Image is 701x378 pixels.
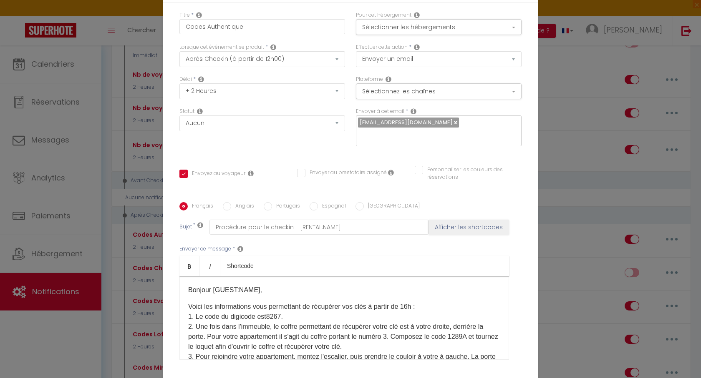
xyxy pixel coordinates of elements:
i: Envoyer au prestataire si il est assigné [388,169,394,176]
button: Sélectionner les hébergements [356,19,522,35]
label: Pour cet hébergement [356,11,411,19]
label: Espagnol [318,202,346,211]
label: Effectuer cette action [356,43,408,51]
button: Afficher les shortcodes [429,220,509,235]
i: This Rental [414,12,420,18]
label: Anglais [231,202,254,211]
label: Envoyer à cet email [356,108,404,115]
a: Shortcode [220,256,260,276]
a: Italic [200,256,220,276]
span: [EMAIL_ADDRESS][DOMAIN_NAME] [360,118,453,126]
label: Envoyer ce message [179,245,231,253]
label: Délai [179,75,192,83]
i: Event Occur [270,44,276,50]
label: Statut [179,108,194,115]
label: [GEOGRAPHIC_DATA] [364,202,420,211]
label: Plateforme [356,75,383,83]
label: Sujet [179,223,192,232]
button: Sélectionnez les chaînes [356,83,522,99]
i: Subject [197,222,203,228]
i: Title [196,12,202,18]
i: Action Channel [386,76,391,83]
i: Message [237,245,243,252]
p: Bonjour [GUEST:NAME], [188,285,500,295]
i: Action Type [414,44,420,50]
i: Recipient [411,108,416,115]
label: Lorsque cet événement se produit [179,43,264,51]
a: Bold [179,256,200,276]
i: Envoyer au voyageur [248,170,254,177]
i: Booking status [197,108,203,115]
label: Titre [179,11,190,19]
i: Action Time [198,76,204,83]
label: Portugais [272,202,300,211]
label: Français [188,202,213,211]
